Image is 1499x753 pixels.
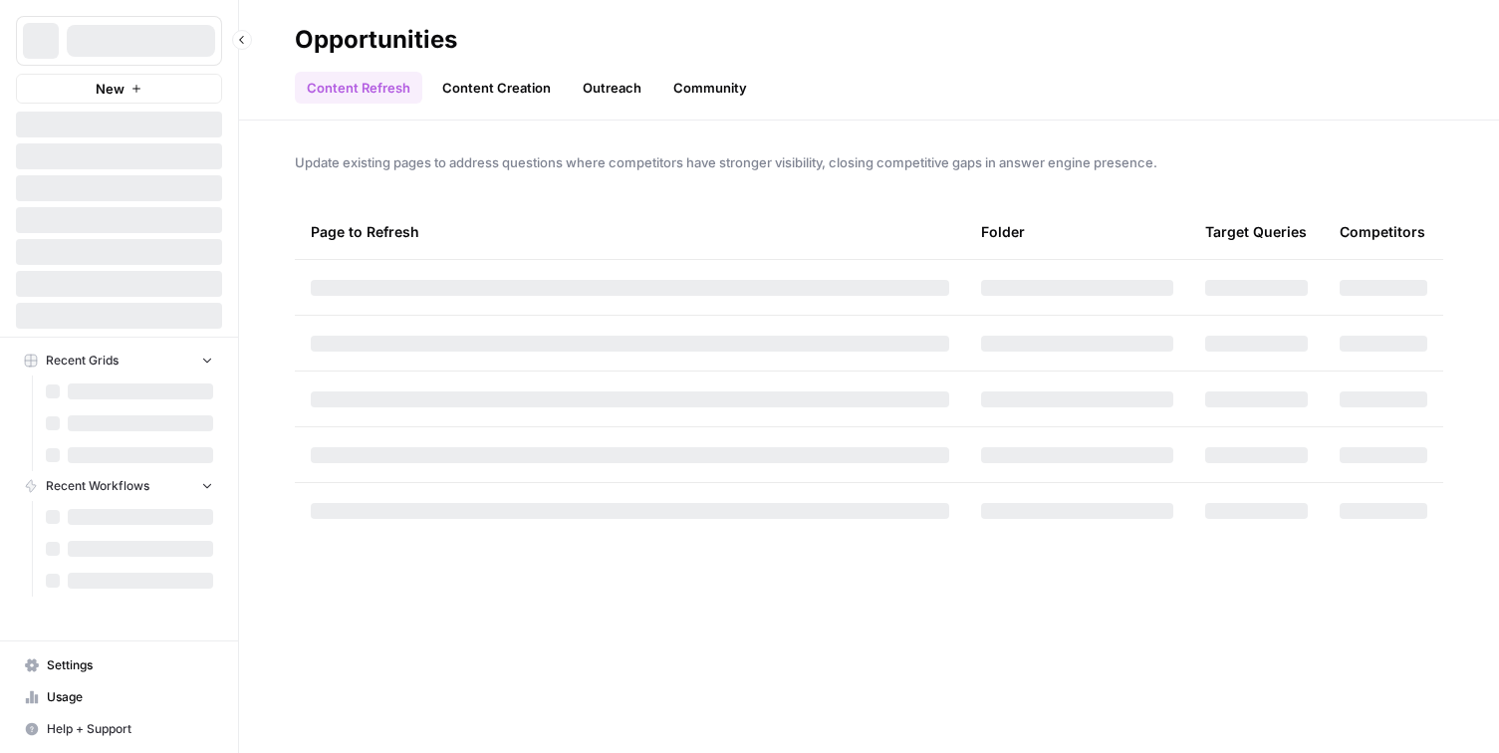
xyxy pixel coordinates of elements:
a: Usage [16,681,222,713]
div: Folder [981,204,1025,259]
span: Recent Grids [46,352,119,370]
a: Community [661,72,759,104]
div: Opportunities [295,24,457,56]
div: Competitors [1340,204,1425,259]
a: Settings [16,649,222,681]
div: Page to Refresh [311,204,949,259]
div: Target Queries [1205,204,1307,259]
span: Recent Workflows [46,477,149,495]
button: Recent Workflows [16,471,222,501]
span: Update existing pages to address questions where competitors have stronger visibility, closing co... [295,152,1443,172]
span: Settings [47,656,213,674]
span: Help + Support [47,720,213,738]
button: New [16,74,222,104]
a: Content Refresh [295,72,422,104]
a: Outreach [571,72,653,104]
span: New [96,79,125,99]
button: Recent Grids [16,346,222,376]
a: Content Creation [430,72,563,104]
span: Usage [47,688,213,706]
button: Help + Support [16,713,222,745]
